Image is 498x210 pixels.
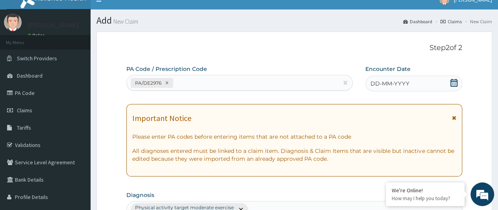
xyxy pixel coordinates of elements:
span: Claims [17,107,32,114]
span: We're online! [46,58,109,138]
label: Encounter Date [365,65,411,73]
small: New Claim [112,19,138,24]
label: Diagnosis [126,191,154,199]
img: d_794563401_company_1708531726252_794563401 [15,39,32,59]
label: PA Code / Prescription Code [126,65,207,73]
div: Minimize live chat window [129,4,148,23]
p: All diagnoses entered must be linked to a claim item. Diagnosis & Claim Items that are visible bu... [132,147,456,163]
a: Online [28,33,46,38]
img: User Image [4,13,22,31]
p: Please enter PA codes before entering items that are not attached to a PA code [132,133,456,141]
h1: Important Notice [132,114,191,123]
div: PA/DE2976 [133,78,163,87]
p: How may I help you today? [392,195,459,202]
li: New Claim [463,18,492,25]
p: [PERSON_NAME] [28,22,79,29]
a: Claims [441,18,462,25]
div: Chat with us now [41,44,132,54]
span: Tariffs [17,124,31,131]
div: We're Online! [392,187,459,194]
h1: Add [96,15,492,26]
a: Dashboard [403,18,432,25]
textarea: Type your message and hit 'Enter' [4,132,150,160]
span: DD-MM-YYYY [370,80,409,87]
p: Step 2 of 2 [126,44,462,52]
span: Dashboard [17,72,43,79]
span: Switch Providers [17,55,57,62]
